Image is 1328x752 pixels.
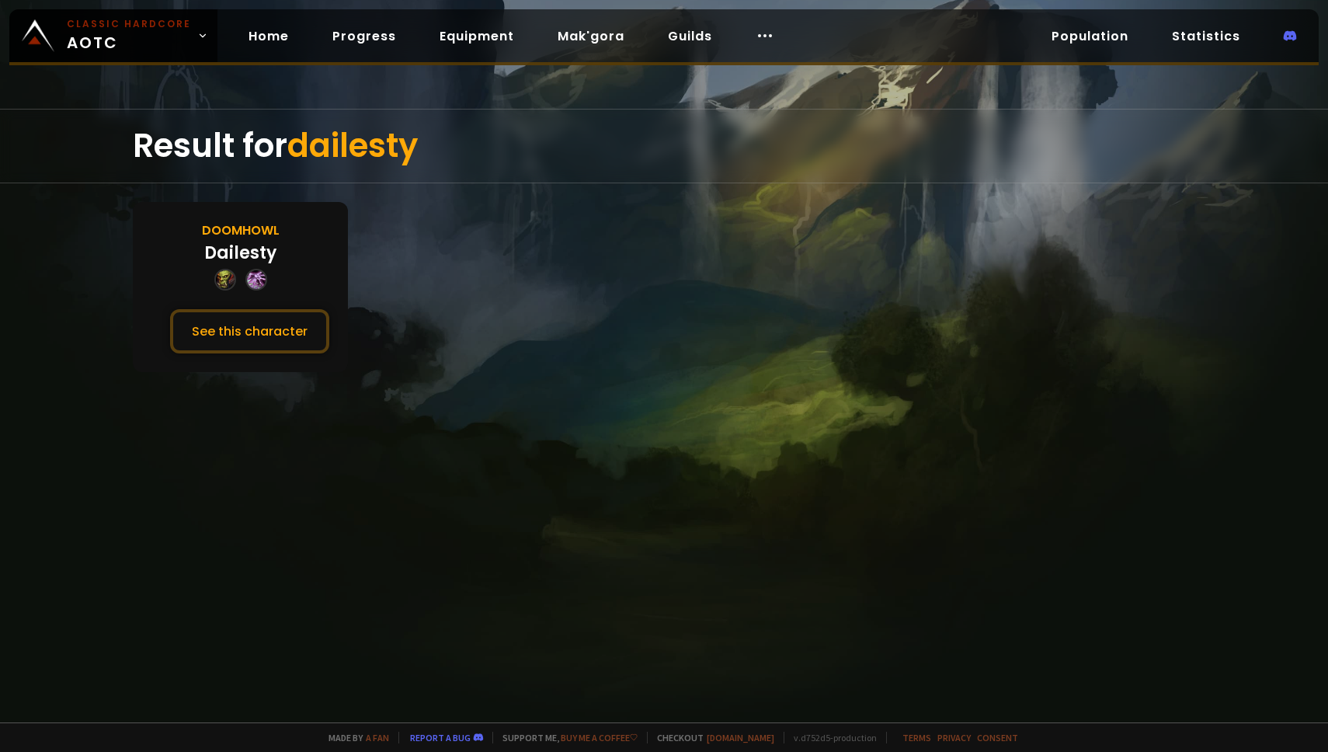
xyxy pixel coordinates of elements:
[287,123,418,169] span: dailesty
[236,20,301,52] a: Home
[655,20,725,52] a: Guilds
[1159,20,1253,52] a: Statistics
[133,110,1195,183] div: Result for
[319,732,389,743] span: Made by
[545,20,637,52] a: Mak'gora
[410,732,471,743] a: Report a bug
[320,20,408,52] a: Progress
[937,732,971,743] a: Privacy
[170,309,329,353] button: See this character
[1039,20,1141,52] a: Population
[977,732,1018,743] a: Consent
[202,221,280,240] div: Doomhowl
[784,732,877,743] span: v. d752d5 - production
[707,732,774,743] a: [DOMAIN_NAME]
[427,20,527,52] a: Equipment
[561,732,638,743] a: Buy me a coffee
[67,17,191,54] span: AOTC
[492,732,638,743] span: Support me,
[366,732,389,743] a: a fan
[67,17,191,31] small: Classic Hardcore
[647,732,774,743] span: Checkout
[902,732,931,743] a: Terms
[204,240,276,266] div: Dailesty
[9,9,217,62] a: Classic HardcoreAOTC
